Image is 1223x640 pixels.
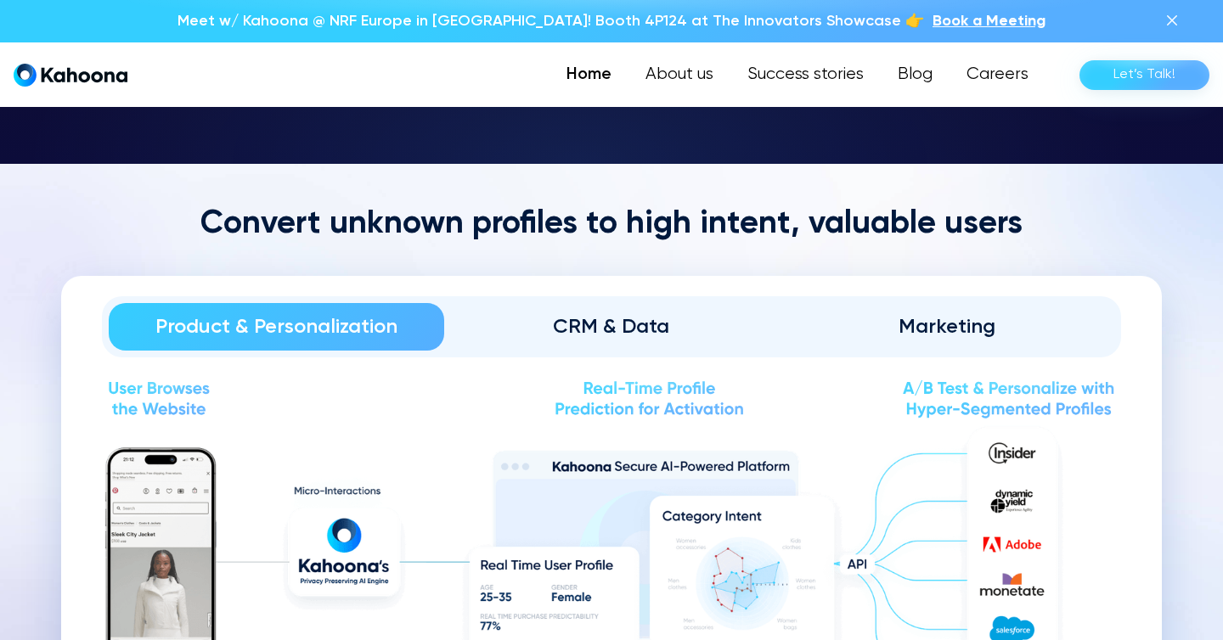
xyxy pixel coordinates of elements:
[933,14,1045,29] span: Book a Meeting
[1079,60,1209,90] a: Let’s Talk!
[132,313,420,340] div: Product & Personalization
[61,205,1162,245] h2: Convert unknown profiles to high intent, valuable users
[550,58,628,92] a: Home
[803,313,1091,340] div: Marketing
[950,58,1045,92] a: Careers
[730,58,881,92] a: Success stories
[178,10,924,32] p: Meet w/ Kahoona @ NRF Europe in [GEOGRAPHIC_DATA]! Booth 4P124 at The Innovators Showcase 👉
[933,10,1045,32] a: Book a Meeting
[14,63,127,87] a: home
[1113,61,1175,88] div: Let’s Talk!
[468,313,756,340] div: CRM & Data
[628,58,730,92] a: About us
[881,58,950,92] a: Blog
